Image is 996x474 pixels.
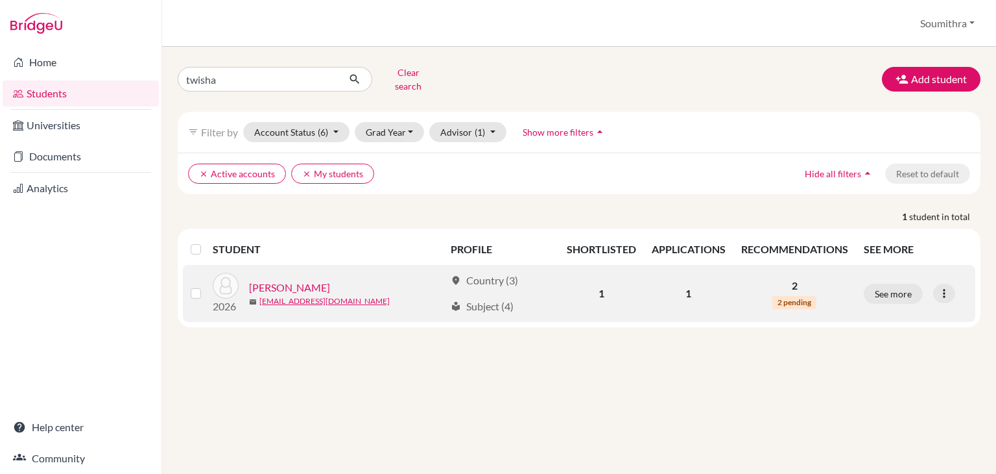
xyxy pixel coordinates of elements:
[741,278,848,293] p: 2
[644,234,733,265] th: APPLICATIONS
[302,169,311,179] i: clear
[856,234,975,265] th: SEE MORE
[559,234,644,265] th: SHORTLISTED
[243,122,350,142] button: Account Status(6)
[451,275,461,286] span: location_on
[3,175,159,201] a: Analytics
[733,234,856,265] th: RECOMMENDATIONS
[188,164,286,184] button: clearActive accounts
[178,67,338,92] input: Find student by name...
[3,112,159,138] a: Universities
[885,164,970,184] button: Reset to default
[3,143,159,169] a: Documents
[291,164,374,184] button: clearMy students
[864,284,923,304] button: See more
[451,301,461,312] span: local_library
[10,13,62,34] img: Bridge-U
[318,127,328,138] span: (6)
[199,169,208,179] i: clear
[882,67,980,92] button: Add student
[259,295,390,307] a: [EMAIL_ADDRESS][DOMAIN_NAME]
[3,414,159,440] a: Help center
[644,265,733,322] td: 1
[794,164,885,184] button: Hide all filtersarrow_drop_up
[3,81,159,106] a: Students
[559,265,644,322] td: 1
[372,62,444,96] button: Clear search
[213,273,239,299] img: Singh, Twisha
[909,210,980,223] span: student in total
[201,126,238,138] span: Filter by
[443,234,559,265] th: PROFILE
[249,298,257,306] span: mail
[861,167,874,180] i: arrow_drop_up
[213,299,239,314] p: 2026
[451,273,518,288] div: Country (3)
[3,445,159,471] a: Community
[249,280,330,295] a: [PERSON_NAME]
[213,234,443,265] th: STUDENT
[902,210,909,223] strong: 1
[475,127,485,138] span: (1)
[451,299,514,314] div: Subject (4)
[523,127,593,138] span: Show more filters
[772,296,816,309] span: 2 pending
[3,49,159,75] a: Home
[805,168,861,179] span: Hide all filters
[188,127,198,137] i: filter_list
[355,122,425,142] button: Grad Year
[429,122,506,142] button: Advisor(1)
[512,122,617,142] button: Show more filtersarrow_drop_up
[914,11,980,36] button: Soumithra
[593,125,606,138] i: arrow_drop_up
